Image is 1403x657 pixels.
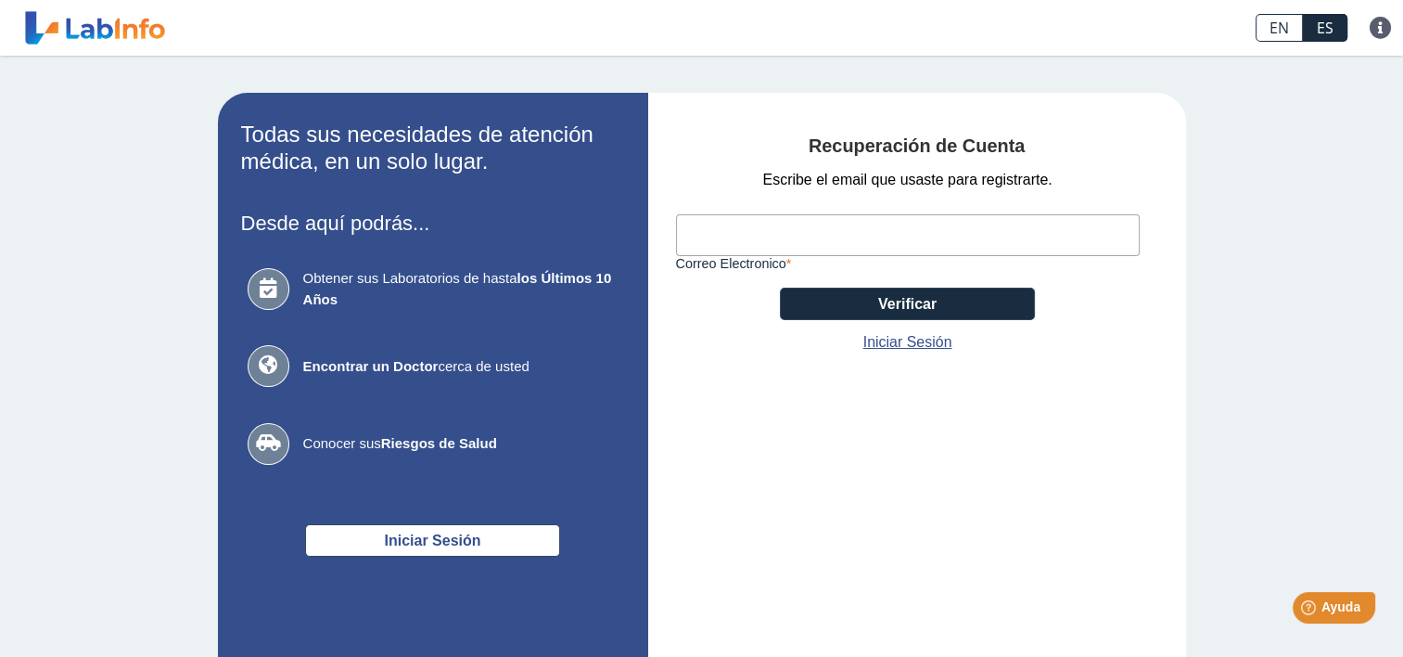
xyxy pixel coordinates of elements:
[241,212,625,235] h3: Desde aquí podrás...
[1256,14,1303,42] a: EN
[676,135,1158,158] h4: Recuperación de Cuenta
[305,524,560,557] button: Iniciar Sesión
[303,358,439,374] b: Encontrar un Doctor
[676,256,1140,271] label: Correo Electronico
[241,122,625,175] h2: Todas sus necesidades de atención médica, en un solo lugar.
[1238,585,1383,637] iframe: Help widget launcher
[303,268,619,310] span: Obtener sus Laboratorios de hasta
[303,433,619,455] span: Conocer sus
[780,288,1035,320] button: Verificar
[381,435,497,451] b: Riesgos de Salud
[762,169,1052,191] span: Escribe el email que usaste para registrarte.
[1303,14,1347,42] a: ES
[303,270,612,307] b: los Últimos 10 Años
[303,356,619,378] span: cerca de usted
[863,331,952,354] a: Iniciar Sesión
